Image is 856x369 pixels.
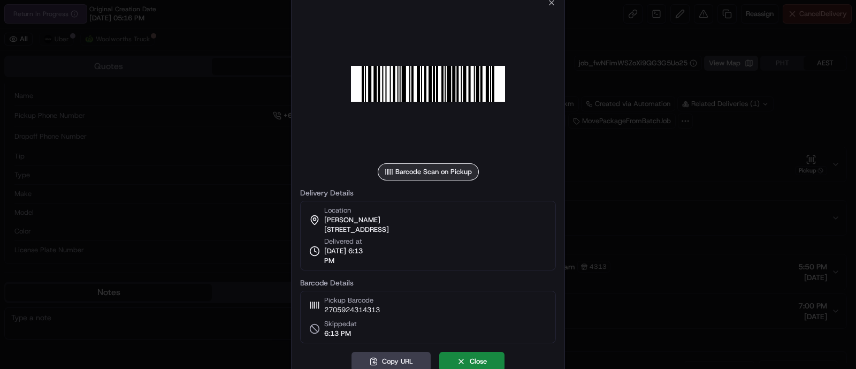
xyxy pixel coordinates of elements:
span: Pickup Barcode [324,296,380,305]
span: Skipped at [324,319,357,329]
span: Location [324,206,351,215]
span: Delivered at [324,237,373,246]
div: Barcode Scan on Pickup [378,163,479,180]
img: barcode_scan_on_pickup image [351,7,505,161]
span: [DATE] 6:13 PM [324,246,373,266]
span: [STREET_ADDRESS] [324,225,389,235]
label: Delivery Details [300,189,556,197]
span: 2705924314313 [324,305,380,315]
span: [PERSON_NAME] [324,215,380,225]
label: Barcode Details [300,279,556,287]
span: 6:13 PM [324,329,357,338]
